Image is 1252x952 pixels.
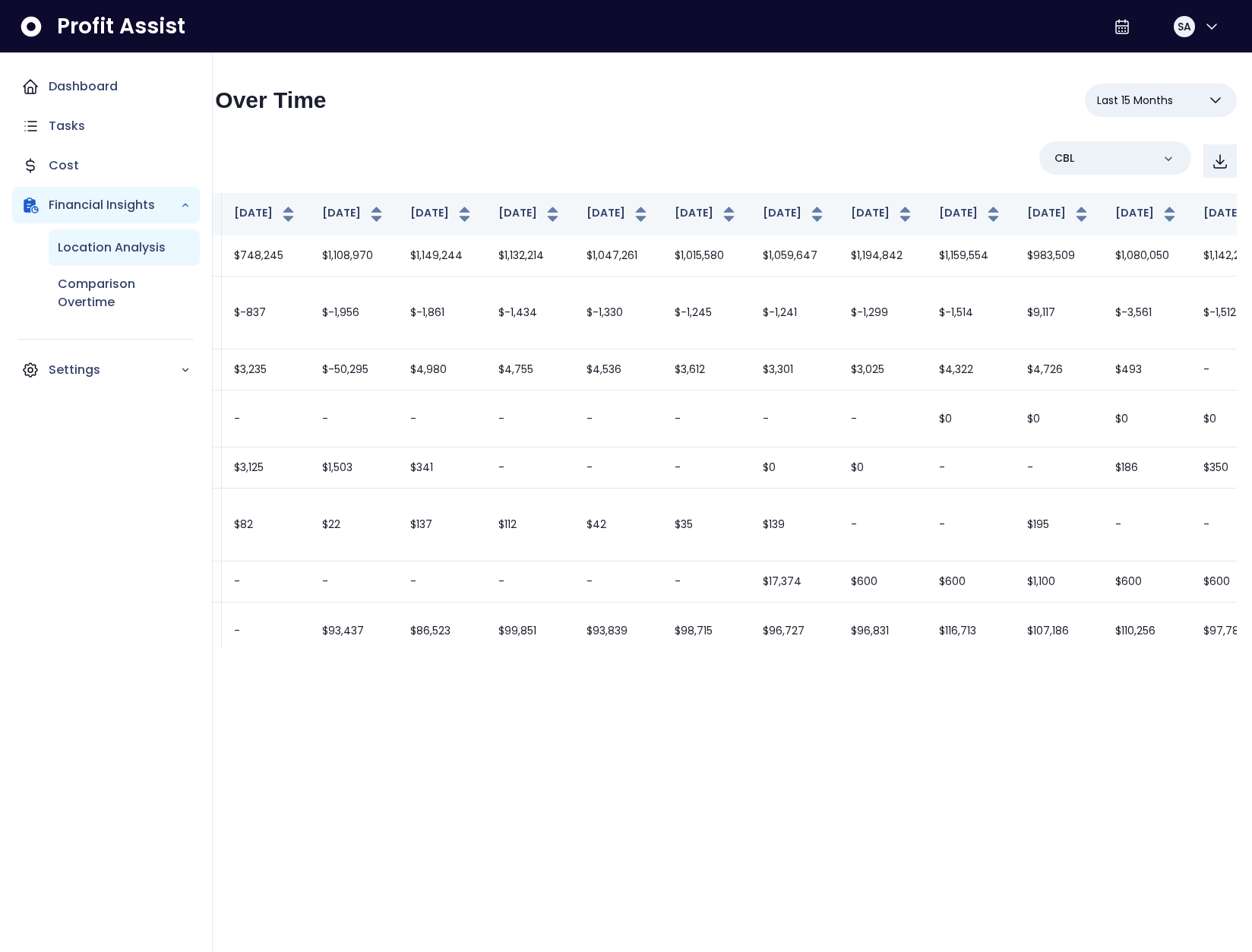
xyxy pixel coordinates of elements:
p: Cost [49,157,79,175]
td: $0 [1103,391,1191,448]
td: $-1,299 [839,277,927,349]
td: $186 [1103,448,1191,489]
p: Tasks [49,117,85,135]
td: $4,322 [927,349,1015,391]
td: $137 [398,489,486,561]
td: $3,235 [222,349,310,391]
td: $-3,561 [1103,277,1191,349]
td: $-1,956 [310,277,398,349]
td: $1,047,261 [574,236,662,277]
td: - [662,561,751,603]
td: - [574,448,662,489]
td: $-1,861 [398,277,486,349]
p: Financial Insights [49,196,180,214]
button: [DATE] [234,205,298,223]
td: $112 [486,489,574,561]
td: - [222,561,310,603]
td: $99,851 [486,603,574,659]
td: $0 [927,391,1015,448]
td: $98,715 [662,603,751,659]
td: $3,125 [222,448,310,489]
button: [DATE] [675,205,738,223]
td: $341 [398,448,486,489]
td: $107,186 [1015,603,1103,659]
td: $86,523 [398,603,486,659]
td: $93,839 [574,603,662,659]
td: - [310,561,398,603]
td: $110,256 [1103,603,1191,659]
td: $3,612 [662,349,751,391]
p: Location Analysis [58,239,166,257]
td: $1,149,244 [398,236,486,277]
td: - [927,489,1015,561]
td: $600 [1103,561,1191,603]
td: - [1015,448,1103,489]
td: $3,025 [839,349,927,391]
td: $1,503 [310,448,398,489]
td: - [574,391,662,448]
td: - [1103,489,1191,561]
p: Settings [49,361,180,379]
td: $1,100 [1015,561,1103,603]
button: [DATE] [939,205,1003,223]
td: $195 [1015,489,1103,561]
td: $96,727 [751,603,839,659]
td: $0 [751,448,839,489]
td: - [927,448,1015,489]
td: - [398,561,486,603]
td: $116,713 [927,603,1015,659]
td: $93,437 [310,603,398,659]
td: - [486,448,574,489]
button: [DATE] [586,205,650,223]
td: $0 [839,448,927,489]
td: $-1,245 [662,277,751,349]
button: [DATE] [322,205,386,223]
td: - [310,391,398,448]
td: $1,159,554 [927,236,1015,277]
span: Profit Assist [57,13,185,40]
td: - [662,391,751,448]
td: $1,080,050 [1103,236,1191,277]
button: [DATE] [851,205,915,223]
p: CBL [1054,150,1074,166]
td: $1,194,842 [839,236,927,277]
td: $4,726 [1015,349,1103,391]
td: - [751,391,839,448]
span: SA [1178,19,1191,34]
td: $-837 [222,277,310,349]
td: - [486,391,574,448]
td: $4,980 [398,349,486,391]
td: $96,831 [839,603,927,659]
button: [DATE] [1027,205,1091,223]
td: $4,536 [574,349,662,391]
td: $42 [574,489,662,561]
td: $3,301 [751,349,839,391]
td: $-1,330 [574,277,662,349]
td: $-50,295 [310,349,398,391]
span: Last 15 Months [1097,91,1173,109]
td: $82 [222,489,310,561]
td: $600 [839,561,927,603]
td: $4,755 [486,349,574,391]
td: $139 [751,489,839,561]
td: - [839,489,927,561]
td: $1,132,214 [486,236,574,277]
td: $1,015,580 [662,236,751,277]
td: - [574,561,662,603]
td: - [839,391,927,448]
td: $0 [1015,391,1103,448]
td: $748,245 [222,236,310,277]
button: [DATE] [763,205,827,223]
button: [DATE] [1115,205,1179,223]
td: $-1,241 [751,277,839,349]
td: $22 [310,489,398,561]
button: [DATE] [498,205,562,223]
button: [DATE] [410,205,474,223]
td: - [398,391,486,448]
td: $493 [1103,349,1191,391]
td: $983,509 [1015,236,1103,277]
td: $1,108,970 [310,236,398,277]
td: $17,374 [751,561,839,603]
td: $35 [662,489,751,561]
td: - [222,391,310,448]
